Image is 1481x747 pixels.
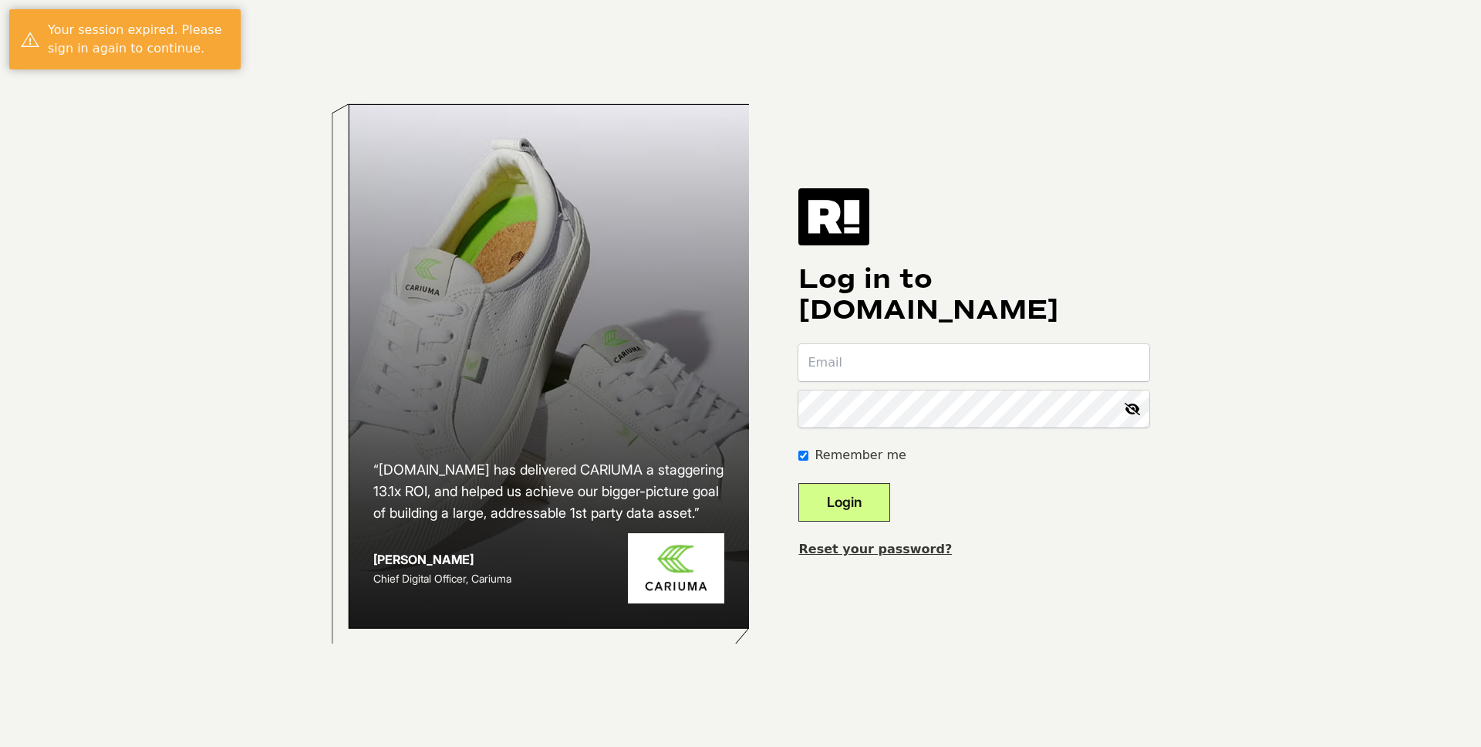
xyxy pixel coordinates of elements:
[628,533,724,603] img: Cariuma
[373,572,511,585] span: Chief Digital Officer, Cariuma
[798,264,1149,326] h1: Log in to [DOMAIN_NAME]
[798,344,1149,381] input: Email
[798,542,952,556] a: Reset your password?
[798,188,869,245] img: Retention.com
[373,459,725,524] h2: “[DOMAIN_NAME] has delivered CARIUMA a staggering 13.1x ROI, and helped us achieve our bigger-pic...
[815,446,906,465] label: Remember me
[48,21,229,58] div: Your session expired. Please sign in again to continue.
[798,483,890,522] button: Login
[373,552,474,567] strong: [PERSON_NAME]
